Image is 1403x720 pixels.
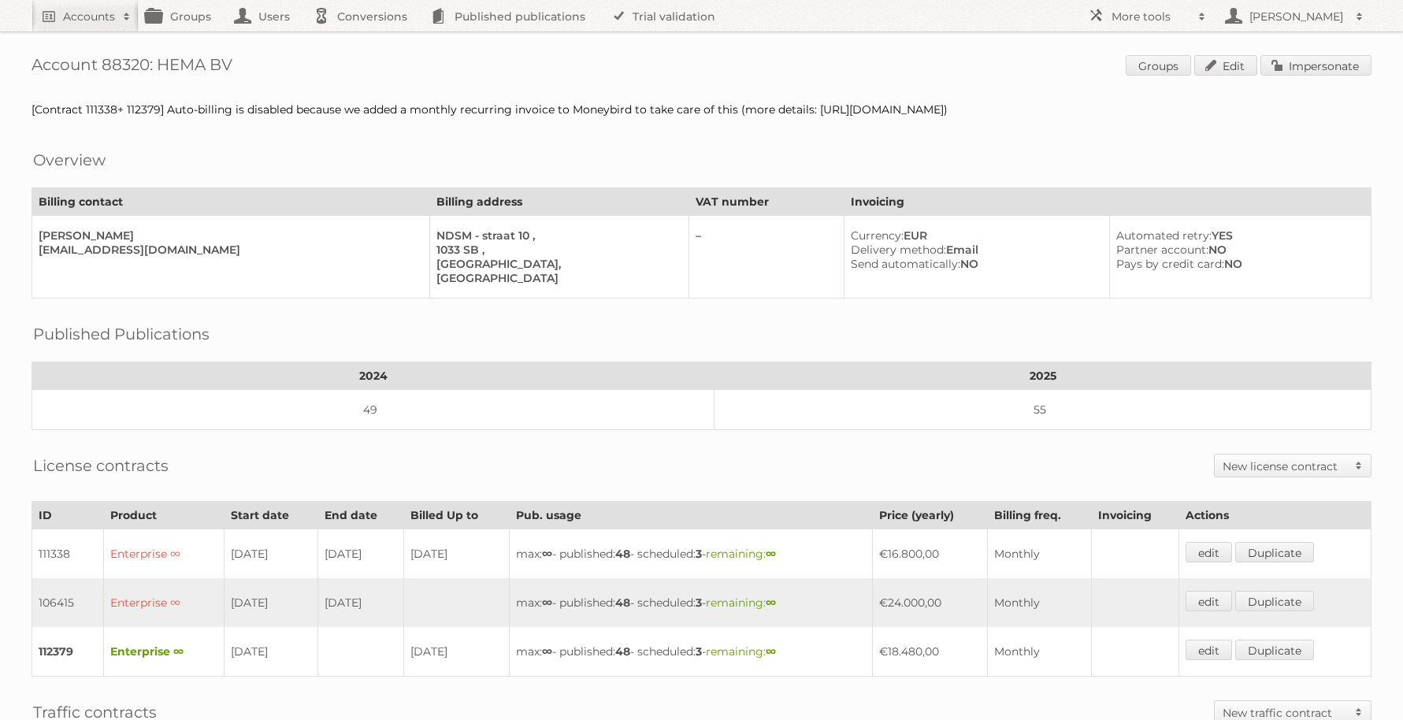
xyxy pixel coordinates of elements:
[39,228,417,243] div: [PERSON_NAME]
[542,596,552,610] strong: ∞
[873,529,988,579] td: €16.800,00
[1235,591,1314,611] a: Duplicate
[1223,458,1347,474] h2: New license contract
[1186,640,1232,660] a: edit
[317,502,403,529] th: End date
[103,627,224,677] td: Enterprise ∞
[844,188,1371,216] th: Invoicing
[1116,243,1208,257] span: Partner account:
[1235,542,1314,562] a: Duplicate
[436,271,676,285] div: [GEOGRAPHIC_DATA]
[766,644,776,659] strong: ∞
[1112,9,1190,24] h2: More tools
[987,627,1092,677] td: Monthly
[317,529,403,579] td: [DATE]
[103,578,224,627] td: Enterprise ∞
[987,529,1092,579] td: Monthly
[689,188,844,216] th: VAT number
[1178,502,1371,529] th: Actions
[225,627,317,677] td: [DATE]
[1116,257,1359,271] div: NO
[696,596,702,610] strong: 3
[33,322,210,346] h2: Published Publications
[32,627,104,677] td: 112379
[714,390,1371,430] td: 55
[103,529,224,579] td: Enterprise ∞
[32,55,1371,79] h1: Account 88320: HEMA BV
[103,502,224,529] th: Product
[615,596,630,610] strong: 48
[1194,55,1257,76] a: Edit
[987,578,1092,627] td: Monthly
[766,547,776,561] strong: ∞
[714,362,1371,390] th: 2025
[1260,55,1371,76] a: Impersonate
[851,228,904,243] span: Currency:
[696,547,702,561] strong: 3
[615,644,630,659] strong: 48
[1126,55,1191,76] a: Groups
[851,257,960,271] span: Send automatically:
[987,502,1092,529] th: Billing freq.
[32,390,714,430] td: 49
[851,243,1096,257] div: Email
[1186,542,1232,562] a: edit
[32,529,104,579] td: 111338
[542,547,552,561] strong: ∞
[873,627,988,677] td: €18.480,00
[542,644,552,659] strong: ∞
[403,502,509,529] th: Billed Up to
[436,228,676,243] div: NDSM - straat 10 ,
[706,547,776,561] span: remaining:
[403,627,509,677] td: [DATE]
[33,454,169,477] h2: License contracts
[429,188,689,216] th: Billing address
[225,529,317,579] td: [DATE]
[1116,228,1212,243] span: Automated retry:
[32,362,714,390] th: 2024
[509,627,872,677] td: max: - published: - scheduled: -
[32,188,430,216] th: Billing contact
[32,102,1371,117] div: [Contract 111338+ 112379] Auto-billing is disabled because we added a monthly recurring invoice t...
[225,502,317,529] th: Start date
[766,596,776,610] strong: ∞
[1347,455,1371,477] span: Toggle
[509,529,872,579] td: max: - published: - scheduled: -
[509,578,872,627] td: max: - published: - scheduled: -
[1116,257,1224,271] span: Pays by credit card:
[39,243,417,257] div: [EMAIL_ADDRESS][DOMAIN_NAME]
[1235,640,1314,660] a: Duplicate
[873,502,988,529] th: Price (yearly)
[1116,228,1359,243] div: YES
[706,596,776,610] span: remaining:
[225,578,317,627] td: [DATE]
[32,502,104,529] th: ID
[33,148,106,172] h2: Overview
[317,578,403,627] td: [DATE]
[689,216,844,299] td: –
[436,243,676,257] div: 1033 SB ,
[615,547,630,561] strong: 48
[1186,591,1232,611] a: edit
[1245,9,1348,24] h2: [PERSON_NAME]
[1092,502,1178,529] th: Invoicing
[851,243,946,257] span: Delivery method:
[873,578,988,627] td: €24.000,00
[706,644,776,659] span: remaining:
[63,9,115,24] h2: Accounts
[509,502,872,529] th: Pub. usage
[851,228,1096,243] div: EUR
[696,644,702,659] strong: 3
[32,578,104,627] td: 106415
[1215,455,1371,477] a: New license contract
[403,529,509,579] td: [DATE]
[851,257,1096,271] div: NO
[436,257,676,271] div: [GEOGRAPHIC_DATA],
[1116,243,1359,257] div: NO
